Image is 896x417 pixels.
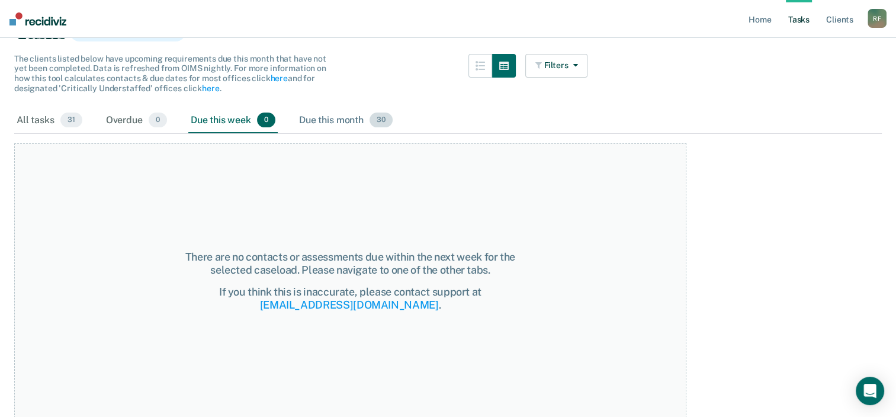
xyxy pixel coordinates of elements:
[297,108,395,134] div: Due this month30
[14,54,326,93] span: The clients listed below have upcoming requirements due this month that have not yet been complet...
[525,54,588,78] button: Filters
[868,9,887,28] button: RF
[270,73,287,83] a: here
[188,108,278,134] div: Due this week0
[182,286,518,311] div: If you think this is inaccurate, please contact support at .
[260,299,439,311] a: [EMAIL_ADDRESS][DOMAIN_NAME]
[182,251,518,276] div: There are no contacts or assessments due within the next week for the selected caseload. Please n...
[14,20,882,44] div: Tasks
[9,12,66,25] img: Recidiviz
[202,84,219,93] a: here
[14,108,85,134] div: All tasks31
[257,113,275,128] span: 0
[868,9,887,28] div: R F
[370,113,393,128] span: 30
[104,108,169,134] div: Overdue0
[856,377,884,405] div: Open Intercom Messenger
[149,113,167,128] span: 0
[60,113,82,128] span: 31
